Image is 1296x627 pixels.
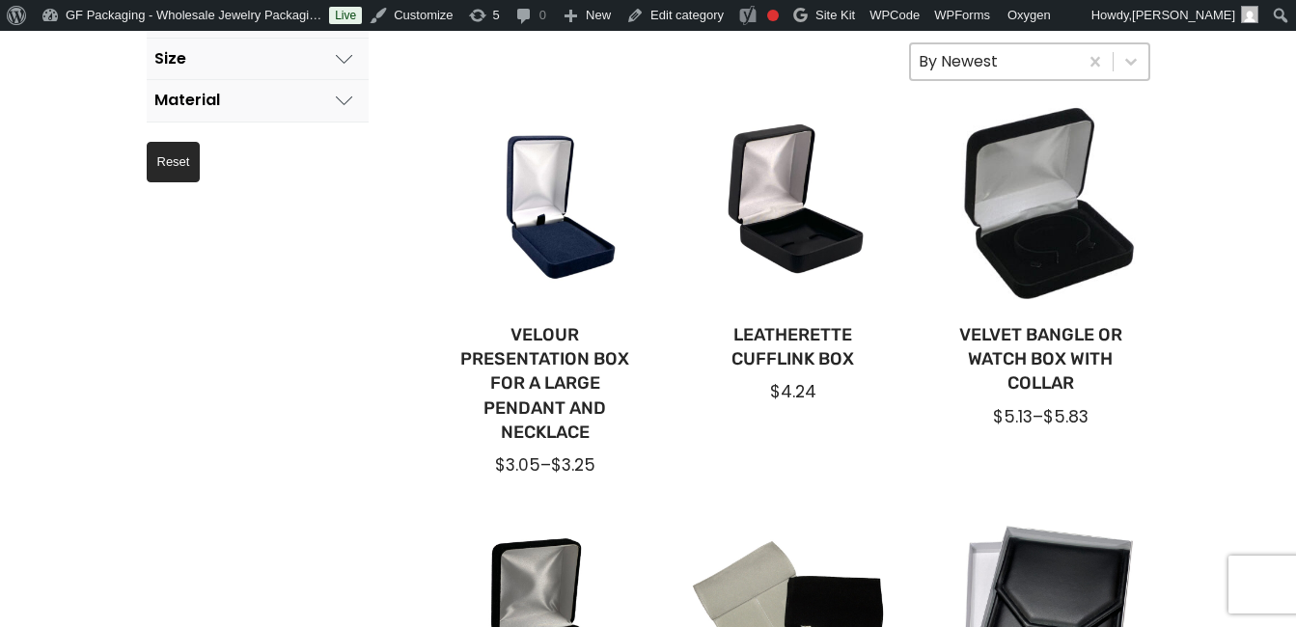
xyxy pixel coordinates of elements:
span: $5.83 [1043,405,1089,428]
button: Reset [147,142,201,182]
a: Velvet Bangle or Watch Box with Collar [948,323,1134,396]
div: Material [154,92,220,109]
span: [PERSON_NAME] [1132,8,1235,22]
button: Clear [1078,44,1113,79]
div: $4.24 [700,380,886,403]
button: Size [147,39,369,80]
a: Velour Presentation Box for a Large Pendant and Necklace [453,323,639,445]
div: Size [154,50,186,68]
span: Site Kit [815,8,855,22]
span: $5.13 [993,405,1033,428]
a: Leatherette Cufflink Box [700,323,886,371]
div: – [948,405,1134,428]
span: $3.25 [551,453,595,477]
button: Material [147,80,369,122]
button: Toggle List [1114,44,1148,79]
div: – [453,453,639,477]
div: Focus keyphrase not set [767,10,779,21]
span: $3.05 [495,453,540,477]
a: Live [329,7,362,24]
